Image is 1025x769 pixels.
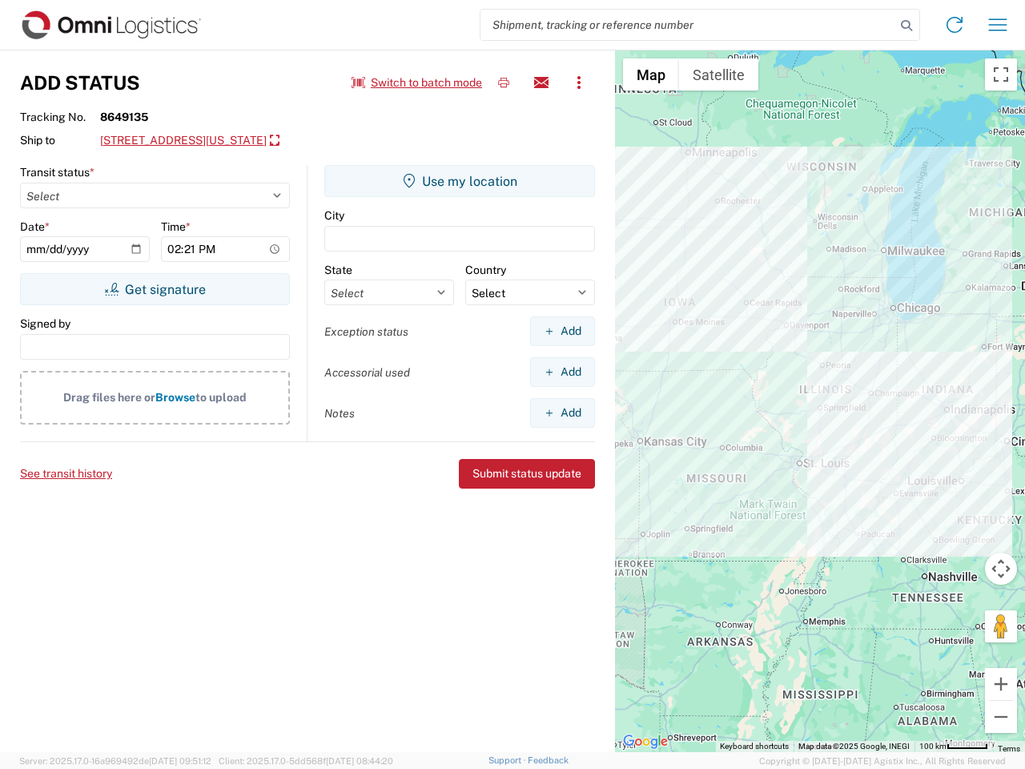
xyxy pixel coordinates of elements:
span: Map data ©2025 Google, INEGI [798,742,910,751]
button: Add [530,398,595,428]
button: Submit status update [459,459,595,489]
button: See transit history [20,461,112,487]
strong: 8649135 [100,110,148,124]
label: State [324,263,352,277]
button: Drag Pegman onto the map to open Street View [985,610,1017,642]
span: Tracking No. [20,110,100,124]
span: 100 km [919,742,947,751]
button: Switch to batch mode [352,70,482,96]
a: Open this area in Google Maps (opens a new window) [619,731,672,752]
a: [STREET_ADDRESS][US_STATE] [100,127,279,155]
label: Time [161,219,191,234]
span: Server: 2025.17.0-16a969492de [19,756,211,766]
h3: Add Status [20,71,140,95]
span: Drag files here or [63,391,155,404]
label: City [324,208,344,223]
button: Zoom out [985,701,1017,733]
span: Copyright © [DATE]-[DATE] Agistix Inc., All Rights Reserved [759,754,1006,768]
label: Exception status [324,324,408,339]
label: Accessorial used [324,365,410,380]
button: Toggle fullscreen view [985,58,1017,91]
input: Shipment, tracking or reference number [480,10,895,40]
button: Add [530,316,595,346]
span: Ship to [20,133,100,147]
span: Client: 2025.17.0-5dd568f [219,756,393,766]
a: Terms [998,744,1020,753]
label: Country [465,263,506,277]
button: Get signature [20,273,290,305]
label: Notes [324,406,355,421]
button: Keyboard shortcuts [720,741,789,752]
a: Feedback [528,755,569,765]
button: Show street map [623,58,679,91]
button: Zoom in [985,668,1017,700]
img: Google [619,731,672,752]
button: Use my location [324,165,595,197]
label: Signed by [20,316,70,331]
span: [DATE] 08:44:20 [326,756,393,766]
span: Browse [155,391,195,404]
span: to upload [195,391,247,404]
span: [DATE] 09:51:12 [149,756,211,766]
button: Add [530,357,595,387]
label: Date [20,219,50,234]
button: Map Scale: 100 km per 48 pixels [914,741,993,752]
label: Transit status [20,165,94,179]
a: Support [488,755,529,765]
button: Show satellite imagery [679,58,758,91]
button: Map camera controls [985,553,1017,585]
